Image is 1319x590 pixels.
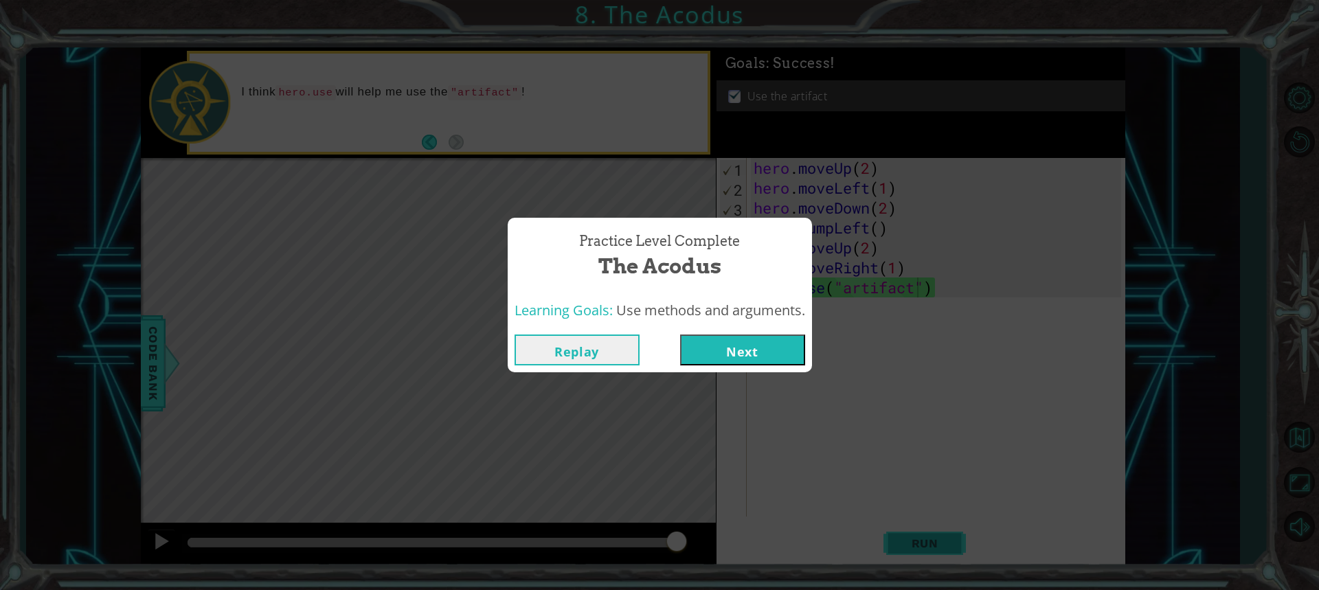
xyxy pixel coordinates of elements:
span: Use methods and arguments. [616,301,805,319]
button: Next [680,334,805,365]
span: Practice Level Complete [579,231,740,251]
span: The Acodus [598,251,721,281]
span: Learning Goals: [515,301,613,319]
button: Replay [515,334,640,365]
